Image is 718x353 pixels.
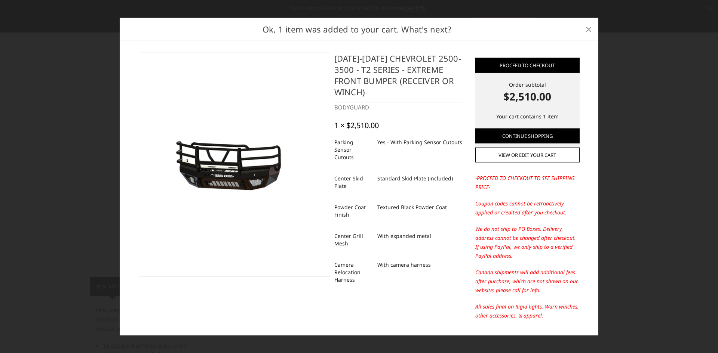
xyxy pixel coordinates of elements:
dt: Center Grill Mesh [334,229,372,250]
h4: [DATE]-[DATE] Chevrolet 2500-3500 - T2 Series - Extreme Front Bumper (receiver or winch) [334,53,463,103]
dt: Center Skid Plate [334,171,372,192]
dd: With camera harness [377,258,431,271]
dt: Camera Relocation Harness [334,258,372,286]
p: Your cart contains 1 item [475,112,580,121]
dt: Parking Sensor Cutouts [334,135,372,164]
dd: Yes - With Parking Sensor Cutouts [377,135,462,149]
iframe: Chat Widget [681,317,718,353]
p: -PROCEED TO CHECKOUT TO SEE SHIPPING PRICE- [475,174,580,192]
span: × [585,21,592,37]
p: Coupon codes cannot be retroactively applied or credited after you checkout. [475,199,580,217]
div: Order subtotal [475,81,580,104]
h2: Ok, 1 item was added to your cart. What's next? [132,23,583,35]
p: All sales final on Rigid lights, Warn winches, other accessories, & apparel. [475,302,580,320]
div: 1 × $2,510.00 [334,121,379,130]
div: BODYGUARD [334,103,463,112]
a: Close [583,23,595,35]
a: Continue Shopping [475,128,580,143]
dd: With expanded metal [377,229,431,242]
strong: $2,510.00 [475,89,580,104]
img: 2015-2019 Chevrolet 2500-3500 - T2 Series - Extreme Front Bumper (receiver or winch) [143,117,326,213]
a: Proceed to checkout [475,58,580,73]
dd: Textured Black Powder Coat [377,200,447,214]
p: Canada shipments will add additional fees after purchase, which are not shown on our website; ple... [475,268,580,295]
a: View or edit your cart [475,148,580,162]
dd: Standard Skid Plate (included) [377,171,453,185]
dt: Powder Coat Finish [334,200,372,221]
p: We do not ship to PO Boxes. Delivery address cannot be changed after checkout. If using PayPal, w... [475,225,580,260]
